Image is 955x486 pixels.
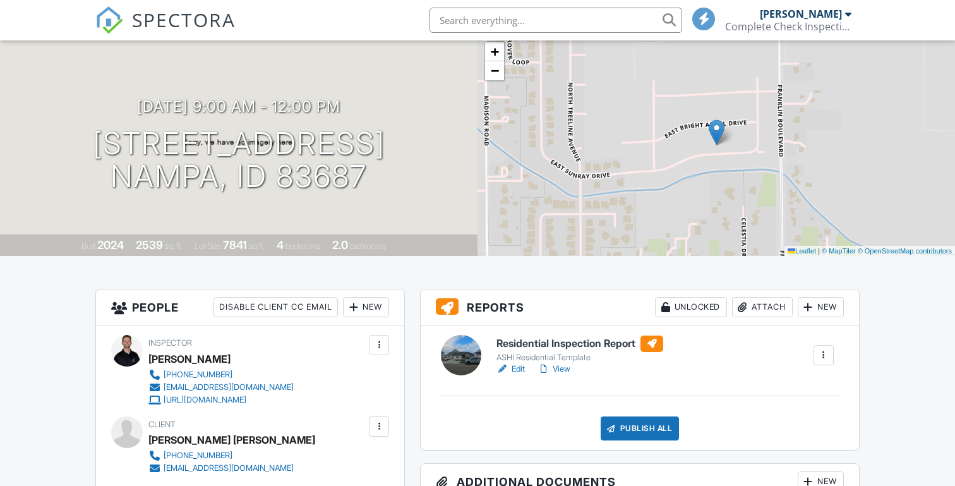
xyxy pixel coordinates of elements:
a: Zoom out [485,61,504,80]
h1: [STREET_ADDRESS] Nampa, ID 83687 [93,127,385,194]
span: + [491,44,499,59]
div: Complete Check Inspections, LLC [725,20,851,33]
div: Disable Client CC Email [213,297,338,317]
a: [PHONE_NUMBER] [148,368,294,381]
img: The Best Home Inspection Software - Spectora [95,6,123,34]
div: [PHONE_NUMBER] [164,370,232,380]
span: sq.ft. [249,241,265,251]
a: SPECTORA [95,17,236,44]
div: [PERSON_NAME] [148,349,231,368]
span: Built [81,241,95,251]
div: [PHONE_NUMBER] [164,451,232,461]
div: Publish All [601,416,680,440]
h3: [DATE] 9:00 am - 12:00 pm [137,98,340,115]
span: − [491,63,499,78]
img: Marker [709,119,724,145]
div: 2539 [136,238,163,252]
h3: People [96,289,404,325]
a: View [538,363,570,375]
h6: Residential Inspection Report [496,336,663,352]
span: sq. ft. [165,241,183,251]
a: Residential Inspection Report ASHI Residential Template [496,336,663,363]
a: © MapTiler [822,247,856,255]
a: [EMAIL_ADDRESS][DOMAIN_NAME] [148,462,305,475]
h3: Reports [421,289,859,325]
span: Inspector [148,338,192,348]
a: Zoom in [485,42,504,61]
span: bedrooms [285,241,320,251]
div: [EMAIL_ADDRESS][DOMAIN_NAME] [164,382,294,392]
input: Search everything... [429,8,682,33]
a: [PHONE_NUMBER] [148,449,305,462]
div: 7841 [223,238,247,252]
div: 2.0 [332,238,348,252]
div: Attach [732,297,793,317]
span: Client [148,420,176,429]
span: Lot Size [195,241,221,251]
a: Leaflet [788,247,816,255]
div: New [343,297,389,317]
a: [URL][DOMAIN_NAME] [148,394,294,406]
span: bathrooms [350,241,386,251]
div: [PERSON_NAME] [PERSON_NAME] [148,430,315,449]
div: [PERSON_NAME] [760,8,842,20]
div: 2024 [97,238,124,252]
div: 4 [277,238,284,252]
a: [EMAIL_ADDRESS][DOMAIN_NAME] [148,381,294,394]
span: | [818,247,820,255]
div: [URL][DOMAIN_NAME] [164,395,246,405]
a: © OpenStreetMap contributors [858,247,952,255]
span: SPECTORA [132,6,236,33]
div: New [798,297,844,317]
div: [EMAIL_ADDRESS][DOMAIN_NAME] [164,463,294,473]
div: ASHI Residential Template [496,353,663,363]
div: Unlocked [655,297,727,317]
a: Edit [496,363,525,375]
